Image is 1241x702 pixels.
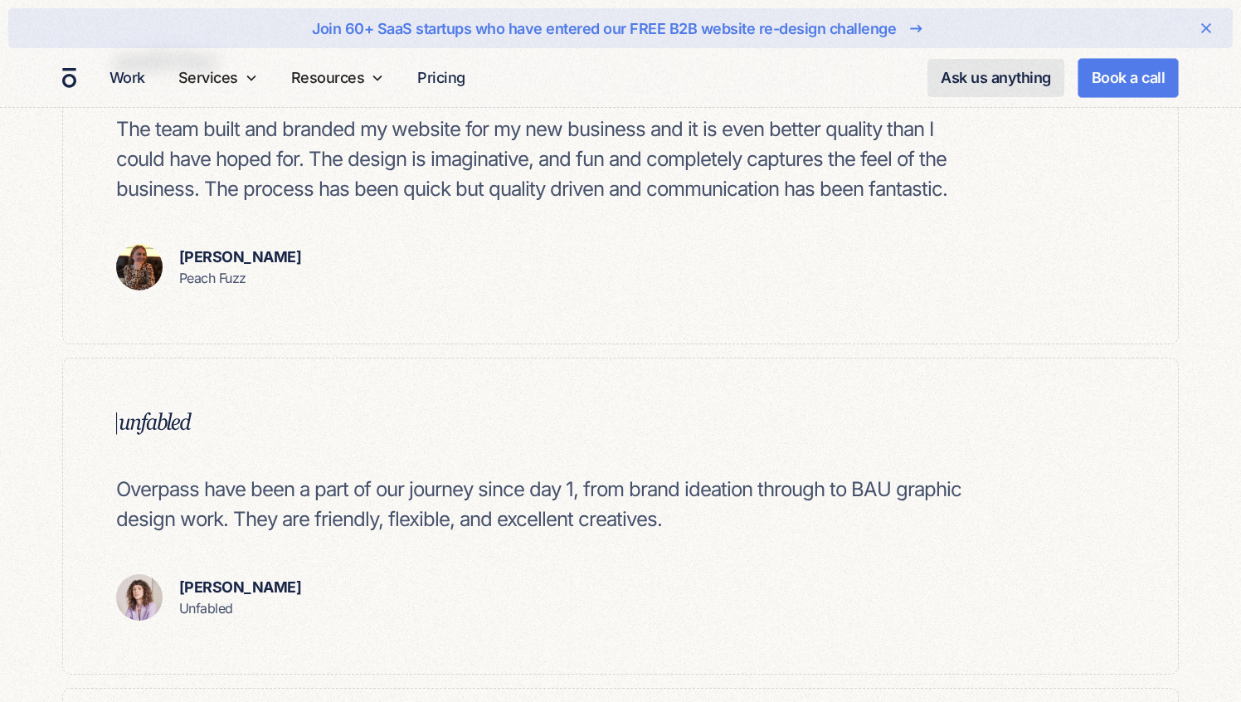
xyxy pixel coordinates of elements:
[172,48,265,107] div: Services
[179,598,302,618] p: Unfabled
[116,115,966,204] p: The team built and branded my website for my new business and it is even better quality than I co...
[179,268,302,288] p: Peach Fuzz
[312,17,896,40] div: Join 60+ SaaS startups who have entered our FREE B2B website re-design challenge
[61,15,1180,41] a: Join 60+ SaaS startups who have entered our FREE B2B website re-design challenge
[291,66,365,89] div: Resources
[411,61,472,94] a: Pricing
[116,475,966,534] p: Overpass have been a part of our journey since day 1, from brand ideation through to BAU graphic ...
[103,61,152,94] a: Work
[178,66,238,89] div: Services
[179,246,302,268] p: [PERSON_NAME]
[285,48,392,107] div: Resources
[927,59,1064,97] a: Ask us anything
[179,576,302,598] p: [PERSON_NAME]
[62,67,76,89] a: home
[1078,58,1180,98] a: Book a call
